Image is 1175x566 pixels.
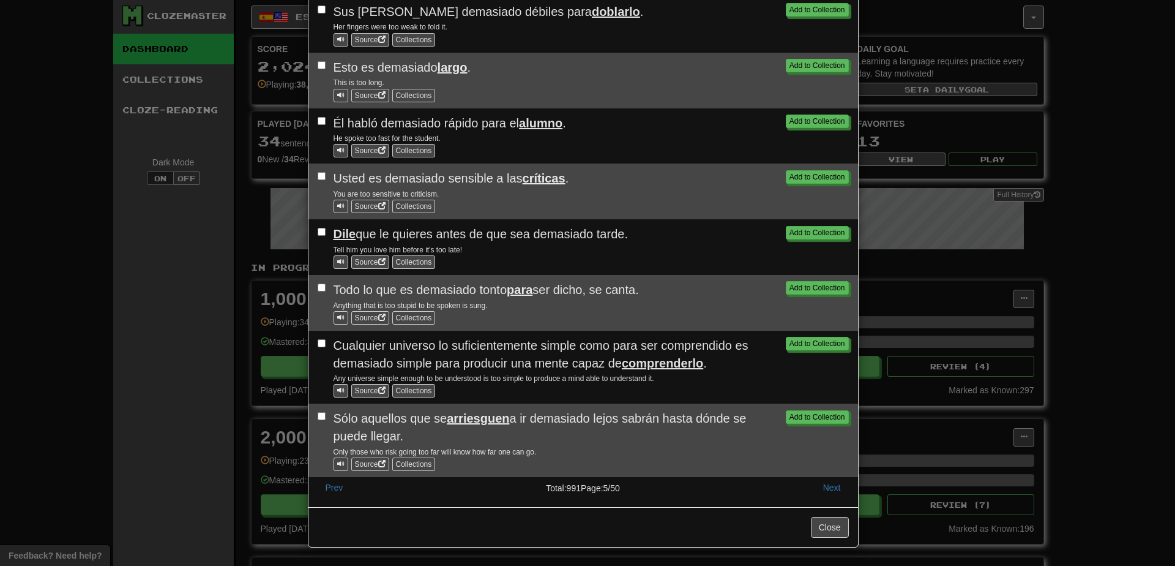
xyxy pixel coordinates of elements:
button: Add to Collection [786,3,849,17]
u: comprenderlo [622,357,703,370]
button: Add to Collection [786,281,849,295]
a: Source [351,458,389,471]
button: Add to Collection [786,59,849,72]
a: Source [351,144,389,157]
button: Collections [392,144,436,157]
u: para [507,283,532,296]
small: This is too long. [334,78,384,87]
span: Sólo aquellos que se a ir demasiado lejos sabrán hasta dónde se puede llegar. [334,412,747,443]
button: Close [811,517,849,538]
small: Her fingers were too weak to fold it. [334,23,447,31]
button: Next [815,477,849,498]
button: Collections [392,255,436,269]
a: Source [351,33,389,47]
a: Source [351,384,389,398]
a: Source [351,89,389,102]
u: críticas [523,172,565,185]
button: Prev [318,477,351,498]
div: Total: 991 Page: 5 / 50 [491,477,674,494]
button: Add to Collection [786,115,849,128]
small: Any universe simple enough to be understood is too simple to produce a mind able to understand it. [334,374,654,383]
small: You are too sensitive to criticism. [334,190,439,198]
small: Only those who risk going too far will know how far one can go. [334,448,537,456]
small: He spoke too fast for the student. [334,134,441,143]
u: Dile [334,227,356,241]
small: Anything that is too stupid to be spoken is sung. [334,301,488,310]
span: Esto es demasiado . [334,61,471,74]
u: alumno [519,116,562,130]
span: Todo lo que es demasiado tonto ser dicho, se canta. [334,283,639,296]
button: Collections [392,200,436,213]
span: Sus [PERSON_NAME] demasiado débiles para . [334,5,644,18]
button: Collections [392,384,436,398]
button: Add to Collection [786,410,849,424]
button: Add to Collection [786,226,849,240]
button: Collections [392,89,436,102]
a: Source [351,311,389,325]
span: Cualquier universo lo suficientemente simple como para ser comprendido es demasiado simple para p... [334,339,748,370]
a: Source [351,255,389,269]
span: Usted es demasiado sensible a las . [334,172,569,185]
a: Source [351,200,389,213]
small: Tell him you love him before it's too late! [334,246,462,254]
button: Add to Collection [786,337,849,350]
button: Collections [392,458,436,471]
button: Add to Collection [786,170,849,184]
button: Collections [392,33,436,47]
span: que le quieres antes de que sea demasiado tarde. [334,227,628,241]
u: largo [438,61,468,74]
u: doblarlo [592,5,640,18]
u: arriesguen [447,412,509,425]
button: Collections [392,311,436,325]
span: Él habló demasiado rápido para el . [334,116,566,130]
